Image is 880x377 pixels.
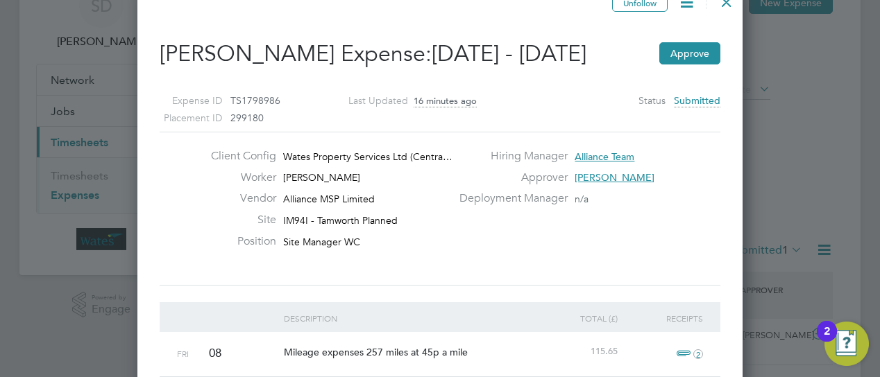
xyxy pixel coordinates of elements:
[659,42,720,64] button: Approve
[283,150,452,163] span: Wates Property Services Ltd (Centra…
[536,302,621,334] div: Total (£)
[638,92,666,109] label: Status
[200,170,276,185] label: Worker
[200,213,276,227] label: Site
[142,92,222,109] label: Expense ID
[283,193,375,205] span: Alliance MSP Limited
[824,331,830,349] div: 2
[621,302,706,334] div: Receipts
[283,171,360,184] span: [PERSON_NAME]
[575,193,589,205] span: n/a
[160,40,720,69] h2: [PERSON_NAME] Expense:
[451,191,568,206] label: Deployment Manager
[230,112,264,124] span: 299180
[230,94,280,107] span: TS1798986
[575,171,654,184] span: [PERSON_NAME]
[177,348,189,359] span: Fri
[432,40,586,67] span: [DATE] - [DATE]
[209,346,221,360] span: 08
[674,94,720,107] span: Submitted
[328,92,408,109] label: Last Updated
[283,214,398,227] span: IM94I - Tamworth Planned
[693,349,703,359] i: 2
[575,150,634,163] span: Alliance Team
[200,191,276,206] label: Vendor
[280,302,536,334] div: Description
[451,149,568,164] label: Hiring Manager
[824,322,869,366] button: Open Resource Center, 2 new notifications
[283,236,360,248] span: Site Manager WC
[591,345,618,357] span: 115.65
[200,149,276,164] label: Client Config
[200,234,276,249] label: Position
[284,346,468,358] span: Mileage expenses 257 miles at 45p a mile
[414,95,477,107] span: 16 minutes ago
[451,170,568,185] label: Approver
[142,109,222,127] label: Placement ID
